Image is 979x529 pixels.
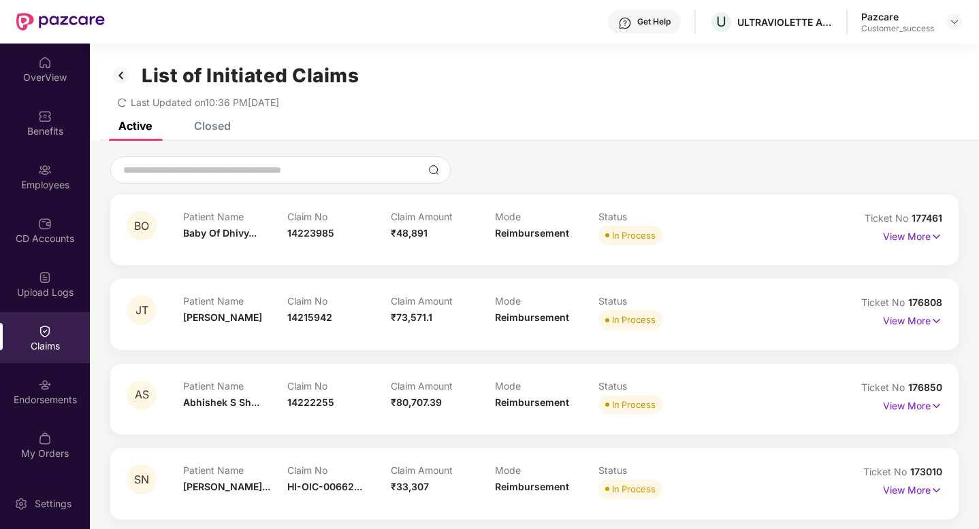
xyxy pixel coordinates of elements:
img: svg+xml;base64,PHN2ZyB4bWxucz0iaHR0cDovL3d3dy53My5vcmcvMjAwMC9zdmciIHdpZHRoPSIxNyIgaGVpZ2h0PSIxNy... [931,398,942,413]
span: redo [117,97,127,108]
span: [PERSON_NAME] [183,311,262,323]
img: svg+xml;base64,PHN2ZyB3aWR0aD0iMzIiIGhlaWdodD0iMzIiIHZpZXdCb3g9IjAgMCAzMiAzMiIgZmlsbD0ibm9uZSIgeG... [110,64,132,87]
div: ULTRAVIOLETTE AUTOMOTIVE PRIVATE LIMITED [737,16,833,29]
p: Mode [495,380,599,392]
img: svg+xml;base64,PHN2ZyBpZD0iVXBsb2FkX0xvZ3MiIGRhdGEtbmFtZT0iVXBsb2FkIExvZ3MiIHhtbG5zPSJodHRwOi8vd3... [38,271,52,284]
span: 176808 [908,296,942,308]
span: Reimbursement [495,227,569,239]
span: Reimbursement [495,396,569,408]
span: 14222255 [287,396,334,408]
img: svg+xml;base64,PHN2ZyBpZD0iTXlfT3JkZXJzIiBkYXRhLW5hbWU9Ik15IE9yZGVycyIgeG1sbnM9Imh0dHA6Ly93d3cudz... [38,432,52,445]
p: Mode [495,211,599,222]
h1: List of Initiated Claims [142,64,359,87]
p: Mode [495,464,599,476]
img: svg+xml;base64,PHN2ZyBpZD0iRW1wbG95ZWVzIiB4bWxucz0iaHR0cDovL3d3dy53My5vcmcvMjAwMC9zdmciIHdpZHRoPS... [38,163,52,177]
span: AS [135,389,149,400]
div: In Process [612,482,656,496]
span: 14223985 [287,227,334,239]
p: View More [883,310,942,328]
p: Claim No [287,380,391,392]
span: 173010 [910,466,942,477]
span: Ticket No [865,212,912,224]
div: Closed [194,119,231,133]
span: ₹80,707.39 [391,396,442,408]
div: Get Help [637,16,671,27]
p: Claim Amount [391,464,495,476]
p: Status [598,380,703,392]
span: Reimbursement [495,311,569,323]
span: Ticket No [863,466,910,477]
img: svg+xml;base64,PHN2ZyB4bWxucz0iaHR0cDovL3d3dy53My5vcmcvMjAwMC9zdmciIHdpZHRoPSIxNyIgaGVpZ2h0PSIxNy... [931,229,942,244]
div: Settings [31,497,76,511]
p: Claim No [287,295,391,307]
p: Claim Amount [391,295,495,307]
span: Baby Of Dhivy... [183,227,257,239]
img: svg+xml;base64,PHN2ZyBpZD0iRHJvcGRvd24tMzJ4MzIiIHhtbG5zPSJodHRwOi8vd3d3LnczLm9yZy8yMDAwL3N2ZyIgd2... [949,16,960,27]
span: 14215942 [287,311,332,323]
span: Last Updated on 10:36 PM[DATE] [131,97,279,108]
p: Status [598,464,703,476]
span: U [716,14,726,30]
p: Patient Name [183,295,287,307]
p: Status [598,295,703,307]
span: 177461 [912,212,942,224]
span: BO [134,220,149,232]
span: JT [135,305,148,316]
p: View More [883,479,942,498]
img: svg+xml;base64,PHN2ZyBpZD0iU2V0dGluZy0yMHgyMCIgeG1sbnM9Imh0dHA6Ly93d3cudzMub3JnLzIwMDAvc3ZnIiB3aW... [14,497,28,511]
span: ₹33,307 [391,481,429,492]
img: svg+xml;base64,PHN2ZyBpZD0iQ2xhaW0iIHhtbG5zPSJodHRwOi8vd3d3LnczLm9yZy8yMDAwL3N2ZyIgd2lkdGg9IjIwIi... [38,324,52,338]
span: Ticket No [861,296,908,308]
img: svg+xml;base64,PHN2ZyB4bWxucz0iaHR0cDovL3d3dy53My5vcmcvMjAwMC9zdmciIHdpZHRoPSIxNyIgaGVpZ2h0PSIxNy... [931,313,942,328]
span: ₹73,571.1 [391,311,432,323]
p: Claim No [287,464,391,476]
p: Status [598,211,703,222]
p: Claim No [287,211,391,222]
img: svg+xml;base64,PHN2ZyBpZD0iQ0RfQWNjb3VudHMiIGRhdGEtbmFtZT0iQ0QgQWNjb3VudHMiIHhtbG5zPSJodHRwOi8vd3... [38,217,52,231]
span: Abhishek S Sh... [183,396,259,408]
div: In Process [612,398,656,411]
p: Patient Name [183,464,287,476]
img: svg+xml;base64,PHN2ZyBpZD0iRW5kb3JzZW1lbnRzIiB4bWxucz0iaHR0cDovL3d3dy53My5vcmcvMjAwMC9zdmciIHdpZH... [38,378,52,392]
span: ₹48,891 [391,227,428,239]
p: Mode [495,295,599,307]
div: Active [118,119,152,133]
span: Reimbursement [495,481,569,492]
p: View More [883,395,942,413]
span: [PERSON_NAME]... [183,481,270,492]
div: In Process [612,313,656,326]
span: Ticket No [861,381,908,393]
p: View More [883,226,942,244]
img: svg+xml;base64,PHN2ZyBpZD0iSGVscC0zMngzMiIgeG1sbnM9Imh0dHA6Ly93d3cudzMub3JnLzIwMDAvc3ZnIiB3aWR0aD... [618,16,632,30]
p: Claim Amount [391,380,495,392]
img: svg+xml;base64,PHN2ZyB4bWxucz0iaHR0cDovL3d3dy53My5vcmcvMjAwMC9zdmciIHdpZHRoPSIxNyIgaGVpZ2h0PSIxNy... [931,483,942,498]
img: New Pazcare Logo [16,13,105,31]
img: svg+xml;base64,PHN2ZyBpZD0iSG9tZSIgeG1sbnM9Imh0dHA6Ly93d3cudzMub3JnLzIwMDAvc3ZnIiB3aWR0aD0iMjAiIG... [38,56,52,69]
span: 176850 [908,381,942,393]
div: Pazcare [861,10,934,23]
p: Patient Name [183,211,287,222]
div: Customer_success [861,23,934,34]
img: svg+xml;base64,PHN2ZyBpZD0iU2VhcmNoLTMyeDMyIiB4bWxucz0iaHR0cDovL3d3dy53My5vcmcvMjAwMC9zdmciIHdpZH... [428,165,439,175]
div: In Process [612,228,656,242]
img: svg+xml;base64,PHN2ZyBpZD0iQmVuZWZpdHMiIHhtbG5zPSJodHRwOi8vd3d3LnczLm9yZy8yMDAwL3N2ZyIgd2lkdGg9Ij... [38,109,52,123]
p: Patient Name [183,380,287,392]
span: HI-OIC-00662... [287,481,362,492]
p: Claim Amount [391,211,495,222]
span: SN [134,474,149,485]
